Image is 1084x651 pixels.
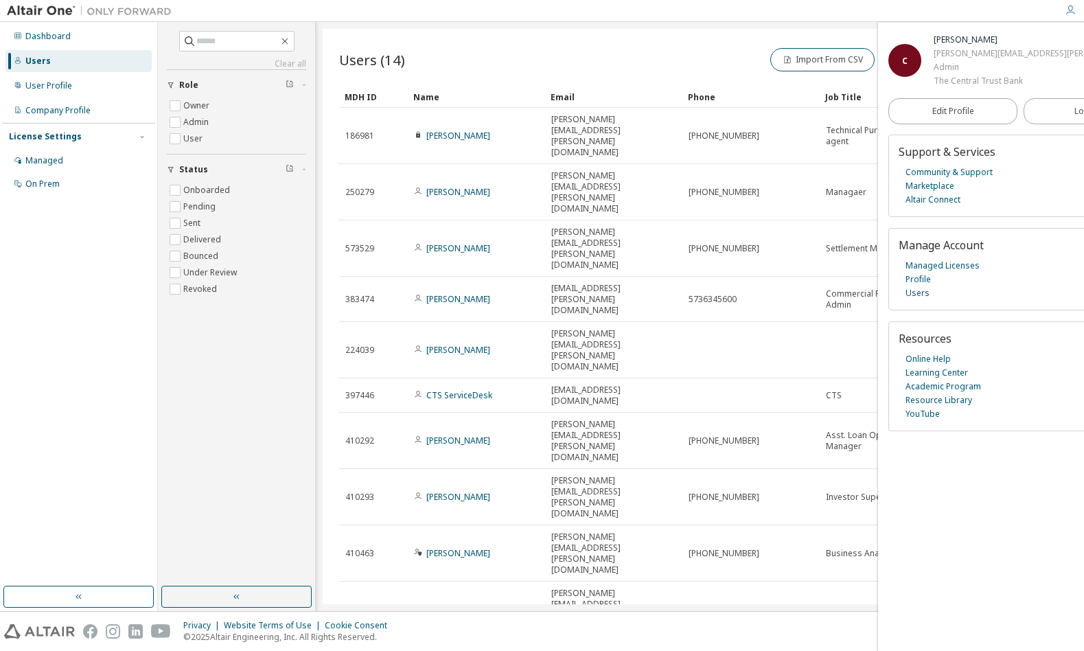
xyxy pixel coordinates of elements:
div: Name [413,86,540,108]
div: Privacy [183,620,224,631]
div: Managed [25,155,63,166]
button: Status [167,155,306,185]
img: linkedin.svg [128,624,143,639]
span: [PERSON_NAME][EMAIL_ADDRESS][PERSON_NAME][DOMAIN_NAME] [551,328,676,372]
span: C [902,55,908,67]
span: [PHONE_NUMBER] [689,187,759,198]
span: Clear filter [286,164,294,175]
span: [EMAIL_ADDRESS][PERSON_NAME][DOMAIN_NAME] [551,283,676,316]
label: User [183,130,205,147]
div: License Settings [9,131,82,142]
img: facebook.svg [83,624,97,639]
span: [PHONE_NUMBER] [689,435,759,446]
span: [PHONE_NUMBER] [689,243,759,254]
span: Edit Profile [932,106,974,117]
span: Technical Purchasing agent [826,125,920,147]
a: [PERSON_NAME] [426,293,490,305]
span: 383474 [345,294,374,305]
span: Business Analyst [826,548,893,559]
span: 410292 [345,435,374,446]
span: Investor Supervisor [826,492,904,503]
a: Resource Library [906,393,972,407]
a: Learning Center [906,366,968,380]
img: youtube.svg [151,624,171,639]
span: [PHONE_NUMBER] [689,130,759,141]
img: Altair One [7,4,178,18]
a: Marketplace [906,179,954,193]
img: altair_logo.svg [4,624,75,639]
a: Online Help [906,352,951,366]
span: Settlement Manager [826,243,906,254]
div: MDH ID [345,86,402,108]
label: Under Review [183,264,240,281]
a: Managed Licenses [906,259,980,273]
span: [PERSON_NAME][EMAIL_ADDRESS][PERSON_NAME][DOMAIN_NAME] [551,227,676,271]
span: Support & Services [899,144,995,159]
a: [PERSON_NAME] [426,547,490,559]
span: Manage Account [899,238,984,253]
span: [PERSON_NAME][EMAIL_ADDRESS][PERSON_NAME][DOMAIN_NAME] [551,114,676,158]
p: © 2025 Altair Engineering, Inc. All Rights Reserved. [183,631,395,643]
label: Bounced [183,248,221,264]
button: Import From CSV [770,48,875,71]
a: [PERSON_NAME] [426,435,490,446]
div: Phone [688,86,814,108]
label: Owner [183,98,212,114]
span: 250279 [345,187,374,198]
div: Users [25,56,51,67]
a: Users [906,286,930,300]
span: [PHONE_NUMBER] [689,548,759,559]
div: Email [551,86,677,108]
a: Edit Profile [888,98,1017,124]
span: Clear filter [286,80,294,91]
a: [PERSON_NAME] [426,491,490,503]
span: 410463 [345,548,374,559]
a: [PERSON_NAME] [426,242,490,254]
span: [PERSON_NAME][EMAIL_ADDRESS][PERSON_NAME][DOMAIN_NAME] [551,419,676,463]
span: Users (14) [339,50,405,69]
span: [PERSON_NAME][EMAIL_ADDRESS][PERSON_NAME][DOMAIN_NAME] [551,588,676,632]
a: [PERSON_NAME] [426,604,490,615]
div: Dashboard [25,31,71,42]
a: CTS ServiceDesk [426,389,492,401]
span: 573529 [345,243,374,254]
span: 5736345600 [689,294,737,305]
div: Job Title [825,86,921,108]
span: Role [179,80,198,91]
button: Role [167,70,306,100]
label: Delivered [183,231,224,248]
span: [PERSON_NAME][EMAIL_ADDRESS][PERSON_NAME][DOMAIN_NAME] [551,532,676,575]
span: [PHONE_NUMBER] [689,492,759,503]
a: Clear all [167,58,306,69]
img: instagram.svg [106,624,120,639]
span: [PERSON_NAME][EMAIL_ADDRESS][PERSON_NAME][DOMAIN_NAME] [551,475,676,519]
div: Website Terms of Use [224,620,325,631]
a: YouTube [906,407,940,421]
span: Managaer [826,187,866,198]
span: 186981 [345,130,374,141]
span: [PERSON_NAME][EMAIL_ADDRESS][PERSON_NAME][DOMAIN_NAME] [551,170,676,214]
a: [PERSON_NAME] [426,186,490,198]
label: Pending [183,198,218,215]
span: Asst. Loan Operations Manager [826,430,920,452]
span: CTS [826,390,842,401]
a: Community & Support [906,165,993,179]
div: Cookie Consent [325,620,395,631]
div: User Profile [25,80,72,91]
a: Altair Connect [906,193,960,207]
div: On Prem [25,179,60,190]
span: Status [179,164,208,175]
span: [EMAIL_ADDRESS][DOMAIN_NAME] [551,385,676,407]
a: [PERSON_NAME] [426,344,490,356]
a: [PERSON_NAME] [426,130,490,141]
span: Commercial Payment Admin [826,288,920,310]
label: Onboarded [183,182,233,198]
a: Profile [906,273,931,286]
div: Company Profile [25,105,91,116]
span: 397446 [345,390,374,401]
label: Admin [183,114,211,130]
label: Revoked [183,281,220,297]
span: Resources [899,331,952,346]
a: Academic Program [906,380,981,393]
span: 410293 [345,492,374,503]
